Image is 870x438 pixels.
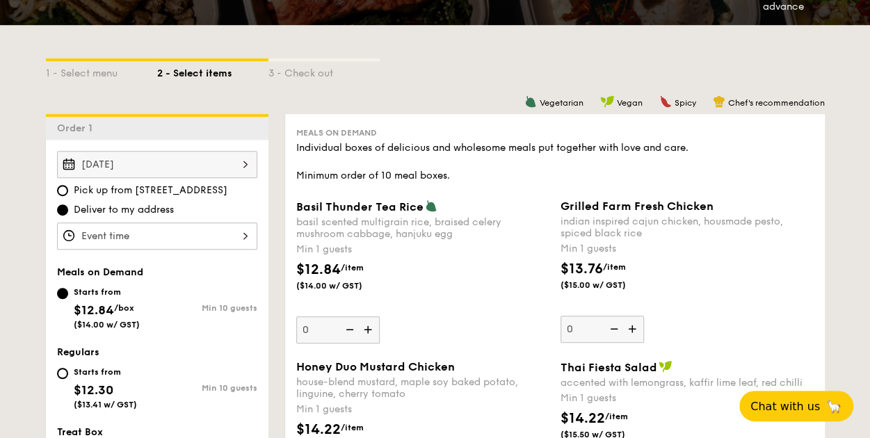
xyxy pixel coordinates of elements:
[57,426,103,438] span: Treat Box
[74,366,137,378] div: Starts from
[57,204,68,216] input: Deliver to my address
[425,200,437,212] img: icon-vegetarian.fe4039eb.svg
[296,421,341,438] span: $14.22
[659,95,672,108] img: icon-spicy.37a8142b.svg
[57,266,143,278] span: Meals on Demand
[713,95,725,108] img: icon-chef-hat.a58ddaea.svg
[296,200,424,213] span: Basil Thunder Tea Rice
[617,98,643,108] span: Vegan
[825,398,842,414] span: 🦙
[603,262,626,272] span: /item
[659,360,672,373] img: icon-vegan.f8ff3823.svg
[296,243,549,257] div: Min 1 guests
[675,98,696,108] span: Spicy
[524,95,537,108] img: icon-vegetarian.fe4039eb.svg
[57,222,257,250] input: Event time
[296,360,455,373] span: Honey Duo Mustard Chicken
[561,279,655,291] span: ($15.00 w/ GST)
[296,316,380,343] input: Basil Thunder Tea Ricebasil scented multigrain rice, braised celery mushroom cabbage, hanjuku egg...
[157,303,257,313] div: Min 10 guests
[540,98,583,108] span: Vegetarian
[600,95,614,108] img: icon-vegan.f8ff3823.svg
[114,303,134,313] span: /box
[561,391,814,405] div: Min 1 guests
[74,302,114,318] span: $12.84
[341,263,364,273] span: /item
[57,122,98,134] span: Order 1
[750,400,820,413] span: Chat with us
[74,203,174,217] span: Deliver to my address
[74,400,137,409] span: ($13.41 w/ GST)
[268,61,380,81] div: 3 - Check out
[338,316,359,343] img: icon-reduce.1d2dbef1.svg
[623,316,644,342] img: icon-add.58712e84.svg
[57,185,68,196] input: Pick up from [STREET_ADDRESS]
[157,383,257,393] div: Min 10 guests
[561,261,603,277] span: $13.76
[359,316,380,343] img: icon-add.58712e84.svg
[296,261,341,278] span: $12.84
[739,391,853,421] button: Chat with us🦙
[296,141,814,183] div: Individual boxes of delicious and wholesome meals put together with love and care. Minimum order ...
[561,377,814,389] div: accented with lemongrass, kaffir lime leaf, red chilli
[561,316,644,343] input: Grilled Farm Fresh Chickenindian inspired cajun chicken, housmade pesto, spiced black riceMin 1 g...
[602,316,623,342] img: icon-reduce.1d2dbef1.svg
[561,216,814,239] div: indian inspired cajun chicken, housmade pesto, spiced black rice
[341,423,364,432] span: /item
[74,286,140,298] div: Starts from
[74,320,140,330] span: ($14.00 w/ GST)
[57,288,68,299] input: Starts from$12.84/box($14.00 w/ GST)Min 10 guests
[561,410,605,427] span: $14.22
[57,368,68,379] input: Starts from$12.30($13.41 w/ GST)Min 10 guests
[157,61,268,81] div: 2 - Select items
[296,128,377,138] span: Meals on Demand
[74,184,227,197] span: Pick up from [STREET_ADDRESS]
[57,151,257,178] input: Event date
[296,280,391,291] span: ($14.00 w/ GST)
[296,403,549,416] div: Min 1 guests
[561,361,657,374] span: Thai Fiesta Salad
[605,412,628,421] span: /item
[561,242,814,256] div: Min 1 guests
[46,61,157,81] div: 1 - Select menu
[728,98,825,108] span: Chef's recommendation
[57,346,99,358] span: Regulars
[296,376,549,400] div: house-blend mustard, maple soy baked potato, linguine, cherry tomato
[561,200,714,213] span: Grilled Farm Fresh Chicken
[296,216,549,240] div: basil scented multigrain rice, braised celery mushroom cabbage, hanjuku egg
[74,382,113,398] span: $12.30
